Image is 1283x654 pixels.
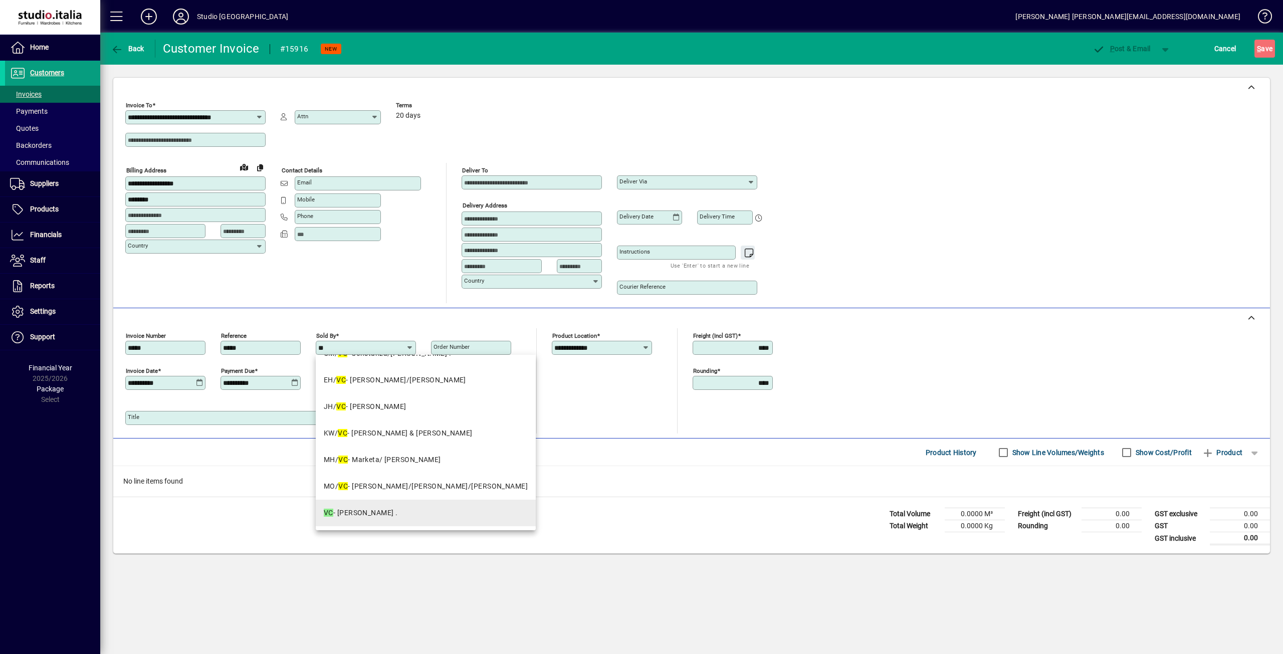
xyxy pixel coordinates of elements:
[1250,2,1270,35] a: Knowledge Base
[30,179,59,187] span: Suppliers
[1013,508,1082,520] td: Freight (incl GST)
[1010,448,1104,458] label: Show Line Volumes/Weights
[336,376,346,384] em: VC
[5,299,100,324] a: Settings
[324,481,528,492] div: MO/ - [PERSON_NAME]/[PERSON_NAME]/[PERSON_NAME]
[1212,40,1239,58] button: Cancel
[1150,508,1210,520] td: GST exclusive
[316,420,536,447] mat-option: KW/VC - Kady & Valeria
[1150,520,1210,532] td: GST
[552,332,597,339] mat-label: Product location
[1254,40,1275,58] button: Save
[126,332,166,339] mat-label: Invoice number
[280,41,309,57] div: #15916
[1210,520,1270,532] td: 0.00
[30,307,56,315] span: Settings
[1257,45,1261,53] span: S
[396,112,420,120] span: 20 days
[324,509,333,517] em: VC
[1150,532,1210,545] td: GST inclusive
[221,367,255,374] mat-label: Payment due
[316,393,536,420] mat-option: JH/VC - Jo - Valeria
[1257,41,1272,57] span: ave
[926,445,977,461] span: Product History
[693,332,738,339] mat-label: Freight (incl GST)
[922,444,981,462] button: Product History
[10,107,48,115] span: Payments
[619,178,647,185] mat-label: Deliver via
[5,103,100,120] a: Payments
[126,367,158,374] mat-label: Invoice date
[324,508,397,518] div: - [PERSON_NAME] .
[163,41,260,57] div: Customer Invoice
[700,213,735,220] mat-label: Delivery time
[126,102,152,109] mat-label: Invoice To
[297,212,313,220] mat-label: Phone
[325,46,337,52] span: NEW
[5,154,100,171] a: Communications
[5,120,100,137] a: Quotes
[619,248,650,255] mat-label: Instructions
[10,141,52,149] span: Backorders
[945,520,1005,532] td: 0.0000 Kg
[5,86,100,103] a: Invoices
[30,333,55,341] span: Support
[1210,532,1270,545] td: 0.00
[1197,444,1247,462] button: Product
[10,124,39,132] span: Quotes
[197,9,288,25] div: Studio [GEOGRAPHIC_DATA]
[10,90,42,98] span: Invoices
[165,8,197,26] button: Profile
[396,102,456,109] span: Terms
[1013,520,1082,532] td: Rounding
[30,69,64,77] span: Customers
[338,429,347,437] em: VC
[619,283,666,290] mat-label: Courier Reference
[111,45,144,53] span: Back
[316,500,536,526] mat-option: VC - Valeria .
[462,167,488,174] mat-label: Deliver To
[5,137,100,154] a: Backorders
[5,248,100,273] a: Staff
[108,40,147,58] button: Back
[1210,508,1270,520] td: 0.00
[1082,520,1142,532] td: 0.00
[316,447,536,473] mat-option: MH/VC - Marketa/ Valeria
[619,213,654,220] mat-label: Delivery date
[324,428,473,439] div: KW/ - [PERSON_NAME] & [PERSON_NAME]
[5,171,100,196] a: Suppliers
[316,473,536,500] mat-option: MO/VC - Matthias/Valeria Matthias/Valeria
[693,367,717,374] mat-label: Rounding
[128,242,148,249] mat-label: Country
[5,274,100,299] a: Reports
[324,455,441,465] div: MH/ - Marketa/ [PERSON_NAME]
[30,282,55,290] span: Reports
[1093,45,1151,53] span: ost & Email
[30,205,59,213] span: Products
[37,385,64,393] span: Package
[1214,41,1236,57] span: Cancel
[29,364,72,372] span: Financial Year
[297,113,308,120] mat-label: Attn
[324,401,406,412] div: JH/ - [PERSON_NAME]
[221,332,247,339] mat-label: Reference
[1110,45,1115,53] span: P
[1082,508,1142,520] td: 0.00
[1015,9,1240,25] div: [PERSON_NAME] [PERSON_NAME][EMAIL_ADDRESS][DOMAIN_NAME]
[885,508,945,520] td: Total Volume
[1134,448,1192,458] label: Show Cost/Profit
[1202,445,1242,461] span: Product
[297,196,315,203] mat-label: Mobile
[885,520,945,532] td: Total Weight
[464,277,484,284] mat-label: Country
[5,35,100,60] a: Home
[945,508,1005,520] td: 0.0000 M³
[316,332,336,339] mat-label: Sold by
[128,413,139,420] mat-label: Title
[297,179,312,186] mat-label: Email
[30,231,62,239] span: Financials
[5,197,100,222] a: Products
[10,158,69,166] span: Communications
[316,367,536,393] mat-option: EH/VC - Emma/Valeria
[324,375,466,385] div: EH/ - [PERSON_NAME]/[PERSON_NAME]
